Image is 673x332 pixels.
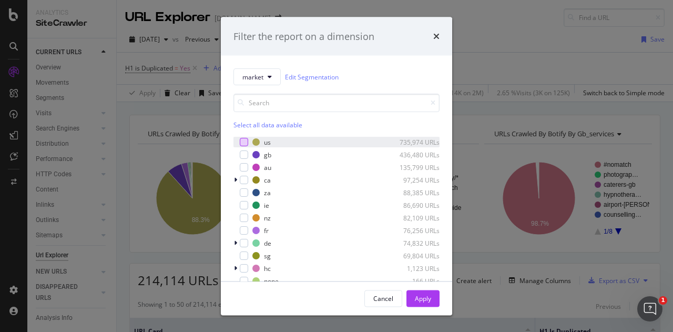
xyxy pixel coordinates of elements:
div: nz [264,213,271,222]
input: Search [233,94,440,112]
div: za [264,188,271,197]
button: Cancel [364,290,402,307]
div: 82,109 URLs [388,213,440,222]
button: Apply [406,290,440,307]
div: ie [264,200,269,209]
div: none [264,276,279,285]
span: 1 [659,296,667,305]
div: fr [264,226,269,235]
div: 76,256 URLs [388,226,440,235]
div: sg [264,251,271,260]
div: Filter the report on a dimension [233,29,374,43]
div: 1,123 URLs [388,264,440,273]
a: Edit Segmentation [285,71,339,82]
div: 735,974 URLs [388,137,440,146]
div: 166 URLs [388,276,440,285]
div: 436,480 URLs [388,150,440,159]
div: au [264,163,271,172]
div: modal [221,17,452,315]
div: 74,832 URLs [388,238,440,247]
div: gb [264,150,271,159]
div: hc [264,264,271,273]
span: market [242,72,263,81]
div: 88,385 URLs [388,188,440,197]
div: us [264,137,271,146]
div: times [433,29,440,43]
div: Select all data available [233,120,440,129]
div: ca [264,175,271,184]
div: 135,799 URLs [388,163,440,172]
div: de [264,238,271,247]
div: 97,254 URLs [388,175,440,184]
iframe: Intercom live chat [637,296,662,321]
button: market [233,68,281,85]
div: 69,804 URLs [388,251,440,260]
div: Apply [415,294,431,303]
div: 86,690 URLs [388,200,440,209]
div: Cancel [373,294,393,303]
